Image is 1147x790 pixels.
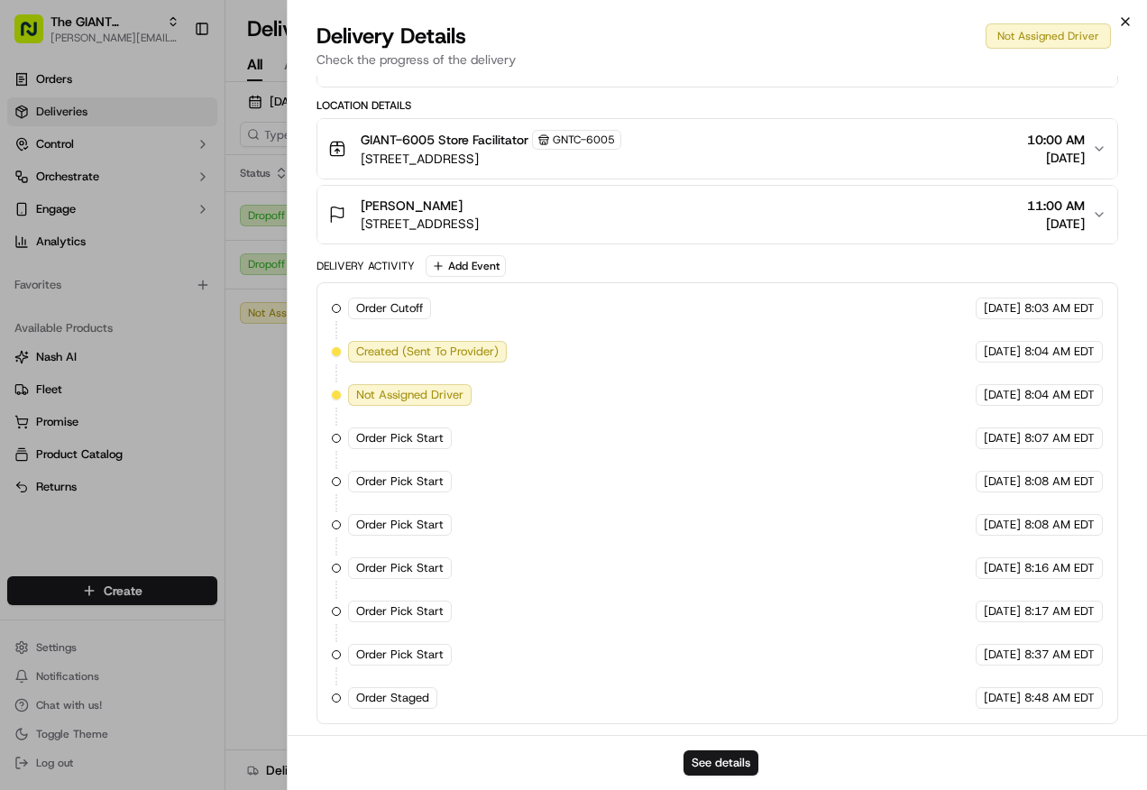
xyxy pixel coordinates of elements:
[1027,215,1085,233] span: [DATE]
[984,473,1021,490] span: [DATE]
[553,133,615,147] span: GNTC-6005
[1024,560,1095,576] span: 8:16 AM EDT
[1024,647,1095,663] span: 8:37 AM EDT
[317,186,1117,243] button: [PERSON_NAME][STREET_ADDRESS]11:00 AM[DATE]
[361,197,463,215] span: [PERSON_NAME]
[684,750,758,776] button: See details
[317,22,466,51] span: Delivery Details
[18,172,50,205] img: 1736555255976-a54dd68f-1ca7-489b-9aae-adbdc363a1c4
[984,387,1021,403] span: [DATE]
[356,647,444,663] span: Order Pick Start
[317,259,415,273] div: Delivery Activity
[18,72,328,101] p: Welcome 👋
[356,473,444,490] span: Order Pick Start
[361,150,621,168] span: [STREET_ADDRESS]
[1024,430,1095,446] span: 8:07 AM EDT
[984,517,1021,533] span: [DATE]
[170,262,289,280] span: API Documentation
[127,305,218,319] a: Powered byPylon
[1024,603,1095,620] span: 8:17 AM EDT
[1024,300,1095,317] span: 8:03 AM EDT
[47,116,325,135] input: Got a question? Start typing here...
[61,190,228,205] div: We're available if you need us!
[1024,387,1095,403] span: 8:04 AM EDT
[1024,517,1095,533] span: 8:08 AM EDT
[984,344,1021,360] span: [DATE]
[984,430,1021,446] span: [DATE]
[984,647,1021,663] span: [DATE]
[18,263,32,278] div: 📗
[317,119,1117,179] button: GIANT-6005 Store FacilitatorGNTC-6005[STREET_ADDRESS]10:00 AM[DATE]
[361,215,479,233] span: [STREET_ADDRESS]
[145,254,297,287] a: 💻API Documentation
[984,603,1021,620] span: [DATE]
[361,131,528,149] span: GIANT-6005 Store Facilitator
[356,300,423,317] span: Order Cutoff
[426,255,506,277] button: Add Event
[179,306,218,319] span: Pylon
[61,172,296,190] div: Start new chat
[307,178,328,199] button: Start new chat
[1024,344,1095,360] span: 8:04 AM EDT
[18,18,54,54] img: Nash
[356,690,429,706] span: Order Staged
[1024,690,1095,706] span: 8:48 AM EDT
[1027,131,1085,149] span: 10:00 AM
[356,603,444,620] span: Order Pick Start
[11,254,145,287] a: 📗Knowledge Base
[356,344,499,360] span: Created (Sent To Provider)
[317,51,1118,69] p: Check the progress of the delivery
[1024,473,1095,490] span: 8:08 AM EDT
[317,98,1118,113] div: Location Details
[984,300,1021,317] span: [DATE]
[984,690,1021,706] span: [DATE]
[356,517,444,533] span: Order Pick Start
[36,262,138,280] span: Knowledge Base
[1027,197,1085,215] span: 11:00 AM
[984,560,1021,576] span: [DATE]
[356,430,444,446] span: Order Pick Start
[152,263,167,278] div: 💻
[356,387,463,403] span: Not Assigned Driver
[1027,149,1085,167] span: [DATE]
[356,560,444,576] span: Order Pick Start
